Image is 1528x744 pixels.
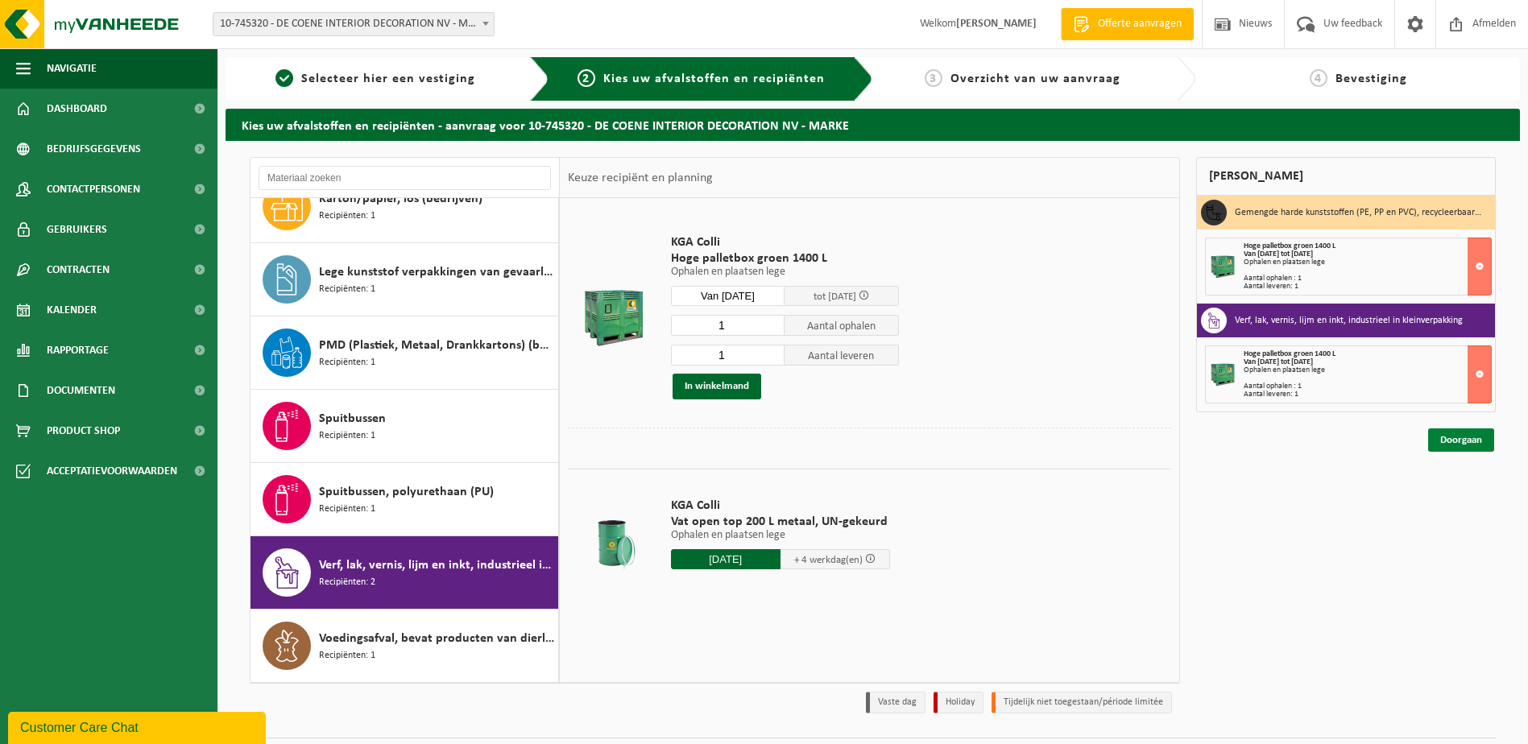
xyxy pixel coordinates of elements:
[925,69,942,87] span: 3
[560,158,721,198] div: Keuze recipiënt en planning
[1244,283,1491,291] div: Aantal leveren: 1
[251,243,559,316] button: Lege kunststof verpakkingen van gevaarlijke stoffen Recipiënten: 1
[1244,242,1335,250] span: Hoge palletbox groen 1400 L
[251,536,559,610] button: Verf, lak, vernis, lijm en inkt, industrieel in kleinverpakking Recipiënten: 2
[1094,16,1186,32] span: Offerte aanvragen
[47,169,140,209] span: Contactpersonen
[319,502,375,517] span: Recipiënten: 1
[785,345,899,366] span: Aantal leveren
[251,610,559,682] button: Voedingsafval, bevat producten van dierlijke oorsprong, onverpakt, categorie 3 Recipiënten: 1
[1244,366,1491,374] div: Ophalen en plaatsen lege
[1335,72,1407,85] span: Bevestiging
[671,514,890,530] span: Vat open top 200 L metaal, UN-gekeurd
[1310,69,1327,87] span: 4
[213,12,495,36] span: 10-745320 - DE COENE INTERIOR DECORATION NV - MARKE
[319,629,554,648] span: Voedingsafval, bevat producten van dierlijke oorsprong, onverpakt, categorie 3
[319,482,494,502] span: Spuitbussen, polyurethaan (PU)
[866,692,925,713] li: Vaste dag
[578,69,595,87] span: 2
[319,336,554,355] span: PMD (Plastiek, Metaal, Drankkartons) (bedrijven)
[603,72,825,85] span: Kies uw afvalstoffen en recipiënten
[956,18,1037,30] strong: [PERSON_NAME]
[814,291,856,302] span: tot [DATE]
[275,69,293,87] span: 1
[47,209,107,250] span: Gebruikers
[671,530,890,541] p: Ophalen en plaatsen lege
[251,316,559,390] button: PMD (Plastiek, Metaal, Drankkartons) (bedrijven) Recipiënten: 1
[671,498,890,514] span: KGA Colli
[319,355,375,370] span: Recipiënten: 1
[1244,391,1491,399] div: Aantal leveren: 1
[1235,308,1463,333] h3: Verf, lak, vernis, lijm en inkt, industrieel in kleinverpakking
[319,209,375,224] span: Recipiënten: 1
[226,109,1520,140] h2: Kies uw afvalstoffen en recipiënten - aanvraag voor 10-745320 - DE COENE INTERIOR DECORATION NV -...
[671,234,899,250] span: KGA Colli
[671,549,781,569] input: Selecteer datum
[301,72,475,85] span: Selecteer hier een vestiging
[47,129,141,169] span: Bedrijfsgegevens
[319,428,375,444] span: Recipiënten: 1
[251,170,559,243] button: Karton/papier, los (bedrijven) Recipiënten: 1
[1235,200,1483,225] h3: Gemengde harde kunststoffen (PE, PP en PVC), recycleerbaar (industrieel)
[47,48,97,89] span: Navigatie
[319,282,375,297] span: Recipiënten: 1
[1244,382,1491,391] div: Aantal ophalen : 1
[319,409,386,428] span: Spuitbussen
[673,374,761,399] button: In winkelmand
[319,189,482,209] span: Karton/papier, los (bedrijven)
[950,72,1120,85] span: Overzicht van uw aanvraag
[234,69,517,89] a: 1Selecteer hier een vestiging
[47,330,109,370] span: Rapportage
[1244,258,1491,267] div: Ophalen en plaatsen lege
[319,556,554,575] span: Verf, lak, vernis, lijm en inkt, industrieel in kleinverpakking
[47,451,177,491] span: Acceptatievoorwaarden
[934,692,983,713] li: Holiday
[8,709,269,744] iframe: chat widget
[785,315,899,336] span: Aantal ophalen
[213,13,494,35] span: 10-745320 - DE COENE INTERIOR DECORATION NV - MARKE
[1244,349,1335,358] span: Hoge palletbox groen 1400 L
[1244,275,1491,283] div: Aantal ophalen : 1
[1244,358,1313,366] strong: Van [DATE] tot [DATE]
[251,463,559,536] button: Spuitbussen, polyurethaan (PU) Recipiënten: 1
[47,89,107,129] span: Dashboard
[47,411,120,451] span: Product Shop
[671,286,785,306] input: Selecteer datum
[671,250,899,267] span: Hoge palletbox groen 1400 L
[319,648,375,663] span: Recipiënten: 1
[47,290,97,330] span: Kalender
[671,267,899,278] p: Ophalen en plaatsen lege
[259,166,551,190] input: Materiaal zoeken
[319,575,375,590] span: Recipiënten: 2
[794,555,863,565] span: + 4 werkdag(en)
[1244,250,1313,258] strong: Van [DATE] tot [DATE]
[319,262,554,282] span: Lege kunststof verpakkingen van gevaarlijke stoffen
[992,692,1172,713] li: Tijdelijk niet toegestaan/période limitée
[1061,8,1194,40] a: Offerte aanvragen
[1428,428,1494,452] a: Doorgaan
[47,370,115,411] span: Documenten
[1196,157,1496,196] div: [PERSON_NAME]
[47,250,110,290] span: Contracten
[251,390,559,463] button: Spuitbussen Recipiënten: 1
